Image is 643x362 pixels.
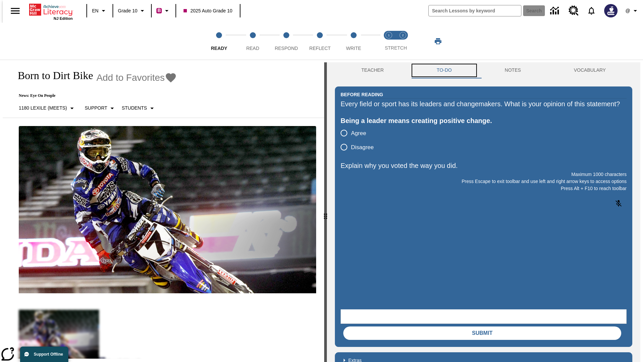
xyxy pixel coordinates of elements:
button: Open side menu [5,1,25,21]
span: EN [92,7,98,14]
button: Add to Favorites - Born to Dirt Bike [96,72,177,83]
button: Teacher [335,62,410,78]
button: Boost Class color is violet red. Change class color [154,5,173,17]
h2: Before Reading [341,91,383,98]
button: Stretch Respond step 2 of 2 [393,23,413,60]
p: Press Escape to exit toolbar and use left and right arrow keys to access options [341,178,627,185]
text: 2 [402,34,404,37]
button: Respond step 3 of 5 [267,23,306,60]
span: STRETCH [385,45,407,51]
button: Write step 5 of 5 [334,23,373,60]
div: Being a leader means creating positive change. [341,115,627,126]
span: B [157,6,161,15]
a: Resource Center, Will open in new tab [565,2,583,20]
p: Students [122,105,147,112]
input: search field [429,5,521,16]
p: Press Alt + F10 to reach toolbar [341,185,627,192]
button: Select a new avatar [600,2,622,19]
button: Language: EN, Select a language [89,5,111,17]
span: Respond [275,46,298,51]
span: Agree [351,129,366,138]
button: Reflect step 4 of 5 [300,23,339,60]
button: Grade: Grade 10, Select a grade [115,5,149,17]
button: VOCABULARY [547,62,632,78]
span: Read [246,46,259,51]
span: Add to Favorites [96,72,165,83]
span: Support Offline [34,352,63,357]
button: Print [427,35,449,47]
text: 1 [388,34,389,37]
p: Explain why you voted the way you did. [341,160,627,171]
button: NOTES [478,62,547,78]
button: Read step 2 of 5 [233,23,272,60]
div: reading [3,62,324,359]
span: Grade 10 [118,7,137,14]
img: Motocross racer James Stewart flies through the air on his dirt bike. [19,126,316,294]
button: Select Student [119,102,158,114]
div: poll [341,126,379,154]
button: Stretch Read step 1 of 2 [379,23,399,60]
button: TO-DO [410,62,478,78]
span: Ready [211,46,227,51]
button: Submit [343,326,621,340]
button: Click to activate and allow voice recognition [611,195,627,212]
span: Reflect [309,46,331,51]
h1: Born to Dirt Bike [11,69,93,82]
div: Every field or sport has its leaders and changemakers. What is your opinion of this statement? [341,99,627,109]
button: Ready step 1 of 5 [200,23,238,60]
a: Data Center [546,2,565,20]
button: Support Offline [20,347,68,362]
span: Disagree [351,143,374,152]
span: 2025 Auto Grade 10 [184,7,232,14]
div: Instructional Panel Tabs [335,62,632,78]
button: Profile/Settings [622,5,643,17]
img: Avatar [604,4,618,17]
p: News: Eye On People [11,93,177,98]
button: Select Lexile, 1180 Lexile (Meets) [16,102,79,114]
a: Notifications [583,2,600,19]
div: Press Enter or Spacebar and then press right and left arrow keys to move the slider [324,62,327,362]
div: Home [29,2,73,20]
p: Maximum 1000 characters [341,171,627,178]
span: @ [625,7,630,14]
p: 1180 Lexile (Meets) [19,105,67,112]
body: Explain why you voted the way you did. Maximum 1000 characters Press Alt + F10 to reach toolbar P... [3,5,98,11]
button: Scaffolds, Support [82,102,119,114]
span: Write [346,46,361,51]
span: NJ Edition [54,16,73,20]
p: Support [85,105,107,112]
div: activity [327,62,640,362]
